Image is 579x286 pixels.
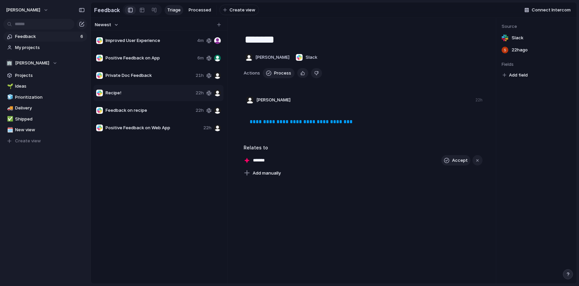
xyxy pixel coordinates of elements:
span: 22h [203,125,211,131]
span: [PERSON_NAME] [256,97,291,103]
a: 🗓️New view [3,125,87,135]
a: Slack [502,33,571,43]
span: Connect Intercom [532,7,571,13]
div: 🌱 [7,83,12,90]
span: [PERSON_NAME] [255,54,289,61]
a: Triage [165,5,183,15]
span: Shipped [15,116,85,123]
a: 🧊Prioritization [3,92,87,102]
span: 22h ago [512,47,528,53]
h2: Feedback [94,6,120,14]
span: 6 [80,33,84,40]
button: 🗓️ [6,127,13,133]
a: 🚚Delivery [3,103,87,113]
span: Feedback [15,33,78,40]
span: Process [274,70,291,77]
div: 22h [475,97,482,103]
span: Processed [189,7,211,13]
button: 🧊 [6,94,13,101]
button: 🌱 [6,83,13,90]
a: My projects [3,43,87,53]
span: Positive Feedback on App [106,55,195,61]
button: Accept [441,155,470,166]
a: 🌱Ideas [3,81,87,91]
span: [PERSON_NAME] [15,60,49,66]
button: Slack [294,52,319,63]
span: New view [15,127,85,133]
button: Add manually [241,169,283,178]
span: 4m [197,37,204,44]
span: Actions [244,70,260,77]
span: Fields [502,61,571,68]
a: Projects [3,70,87,81]
h3: Relates to [244,144,482,151]
div: 🏢 [6,60,13,66]
span: Improved User Experience [106,37,194,44]
div: ✅ [7,115,12,123]
span: Ideas [15,83,85,90]
span: 21h [196,72,204,79]
button: 🚚 [6,105,13,111]
span: My projects [15,44,85,51]
button: 🏢[PERSON_NAME] [3,58,87,68]
span: Add field [509,72,528,79]
button: Create view [3,136,87,146]
div: 🚚 [7,104,12,112]
span: Positive Feedback on Web App [106,125,201,131]
button: Newest [94,20,120,29]
span: Private Doc Feedback [106,72,193,79]
div: 🗓️ [7,126,12,134]
a: Feedback6 [3,32,87,42]
button: Process [263,68,295,78]
a: ✅Shipped [3,114,87,124]
button: Add field [502,71,529,80]
div: 🧊 [7,93,12,101]
span: Triage [167,7,181,13]
button: [PERSON_NAME] [3,5,52,15]
span: Newest [95,21,111,28]
span: Slack [512,35,523,41]
button: Create view [219,5,259,15]
span: Add manually [253,170,281,177]
span: 22h [196,90,204,96]
a: Processed [186,5,214,15]
span: Create view [15,138,41,144]
span: Prioritization [15,94,85,101]
span: Delivery [15,105,85,111]
span: Create view [230,7,255,13]
span: Recipe! [106,90,193,96]
span: 22h [196,107,204,114]
span: [PERSON_NAME] [6,7,40,13]
button: Connect Intercom [522,5,573,15]
span: Accept [452,157,468,164]
span: 6m [197,55,204,61]
span: Feedback on recipe [106,107,193,114]
button: ✅ [6,116,13,123]
span: Source [502,23,571,30]
button: Delete [311,68,322,78]
button: [PERSON_NAME] [244,52,291,63]
span: Slack [306,54,317,61]
span: Projects [15,72,85,79]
